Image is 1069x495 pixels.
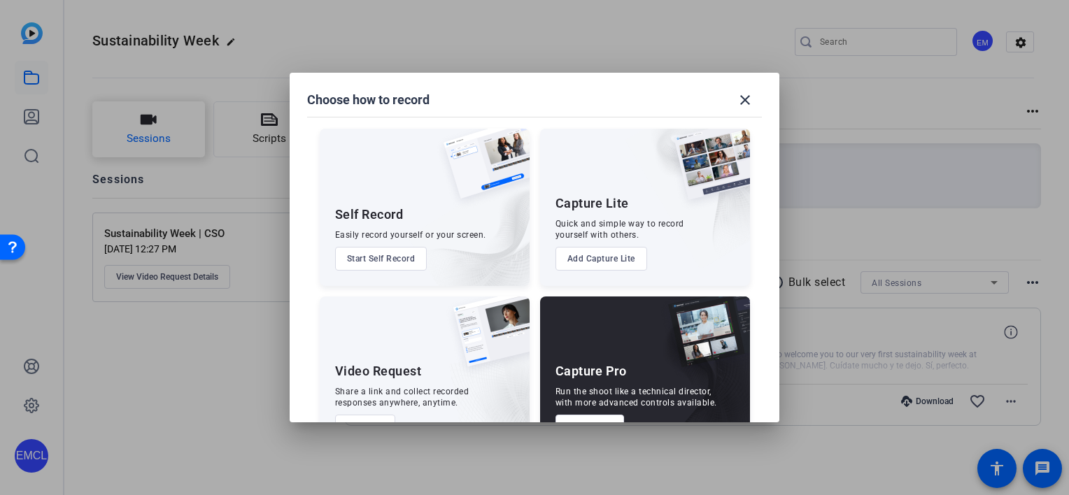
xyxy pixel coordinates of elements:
[335,229,486,241] div: Easily record yourself or your screen.
[448,340,530,454] img: embarkstudio-ugc-content.png
[555,386,717,408] div: Run the shoot like a technical director, with more advanced controls available.
[335,247,427,271] button: Start Self Record
[663,129,750,214] img: capture-lite.png
[737,92,753,108] mat-icon: close
[335,363,422,380] div: Video Request
[555,247,647,271] button: Add Capture Lite
[335,415,396,438] button: Add UGC
[646,314,750,454] img: embarkstudio-capture-pro.png
[335,206,404,223] div: Self Record
[555,195,629,212] div: Capture Lite
[625,129,750,268] img: embarkstudio-capture-lite.png
[335,386,469,408] div: Share a link and collect recorded responses anywhere, anytime.
[555,363,627,380] div: Capture Pro
[555,415,624,438] button: Contact Us
[307,92,430,108] h1: Choose how to record
[555,218,684,241] div: Quick and simple way to record yourself with others.
[658,296,750,382] img: capture-pro.png
[443,296,530,381] img: ugc-content.png
[433,129,530,213] img: self-record.png
[408,159,530,286] img: embarkstudio-self-record.png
